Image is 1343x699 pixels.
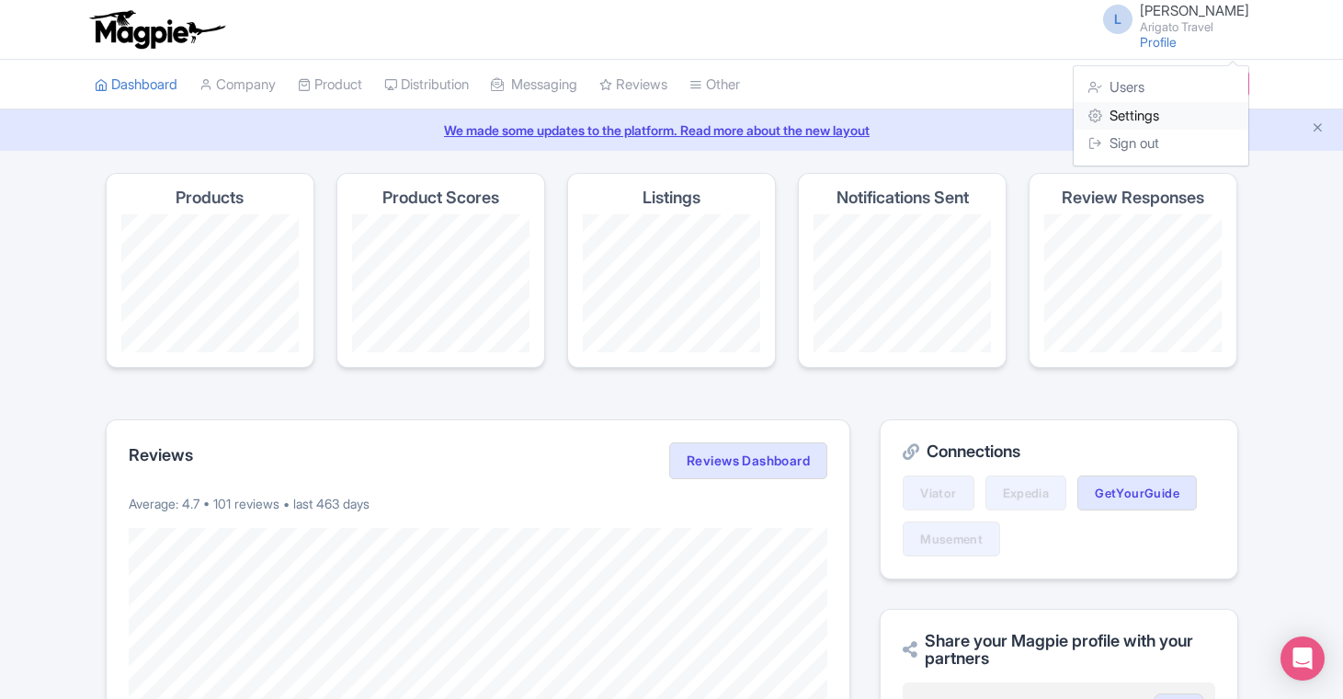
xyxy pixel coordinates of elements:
[903,476,973,510] a: Viator
[11,120,1332,140] a: We made some updates to the platform. Read more about the new layout
[1103,5,1132,34] span: L
[1280,636,1325,681] div: Open Intercom Messenger
[985,476,1067,510] a: Expedia
[1311,119,1325,140] button: Close announcement
[903,442,1214,461] h2: Connections
[1077,476,1197,510] a: GetYourGuide
[382,189,499,207] h4: Product Scores
[384,60,469,110] a: Distribution
[1140,21,1249,33] small: Arigato Travel
[85,9,228,50] img: logo-ab69f6fb50320c5b225c76a69d11143b.png
[298,60,362,110] a: Product
[1092,4,1249,33] a: L [PERSON_NAME] Arigato Travel
[1074,102,1248,131] a: Settings
[1062,189,1204,207] h4: Review Responses
[1074,130,1248,158] a: Sign out
[129,446,193,464] h2: Reviews
[669,442,827,479] a: Reviews Dashboard
[95,60,177,110] a: Dashboard
[199,60,276,110] a: Company
[129,494,828,513] p: Average: 4.7 • 101 reviews • last 463 days
[599,60,667,110] a: Reviews
[837,189,969,207] h4: Notifications Sent
[1140,2,1249,19] span: [PERSON_NAME]
[1140,34,1177,50] a: Profile
[643,189,700,207] h4: Listings
[176,189,244,207] h4: Products
[1074,74,1248,102] a: Users
[903,632,1214,669] h2: Share your Magpie profile with your partners
[491,60,577,110] a: Messaging
[689,60,740,110] a: Other
[903,521,1000,556] a: Musement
